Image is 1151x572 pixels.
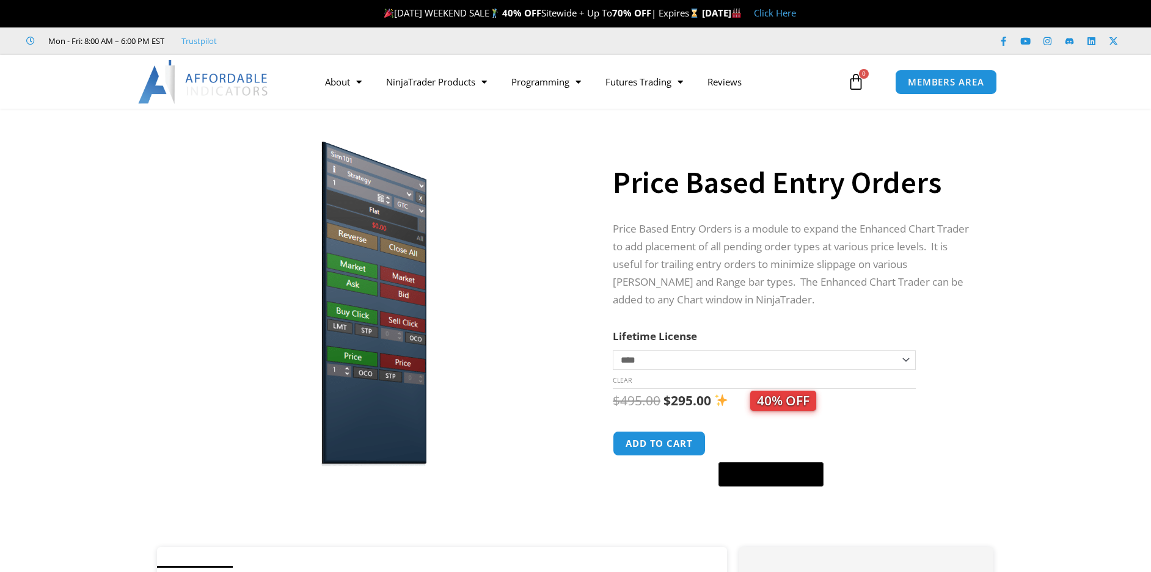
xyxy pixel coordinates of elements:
a: Futures Trading [593,68,695,96]
img: 🎉 [384,9,393,18]
a: Reviews [695,68,754,96]
h1: Price Based Entry Orders [613,161,970,204]
a: Trustpilot [181,34,217,48]
span: MEMBERS AREA [908,78,984,87]
a: Clear options [613,376,632,385]
a: MEMBERS AREA [895,70,997,95]
a: 0 [829,64,883,100]
bdi: 495.00 [613,392,660,409]
span: 40% OFF [750,391,816,411]
strong: 40% OFF [502,7,541,19]
button: Buy with GPay [718,462,824,487]
img: LogoAI | Affordable Indicators – NinjaTrader [138,60,269,104]
a: NinjaTrader Products [374,68,499,96]
img: 🏭 [732,9,741,18]
a: About [313,68,374,96]
img: Price based [175,130,568,468]
span: 0 [859,69,869,79]
button: Add to cart [613,431,706,456]
img: 🏌️‍♂️ [490,9,499,18]
span: $ [613,392,620,409]
label: Lifetime License [613,329,697,343]
a: Programming [499,68,593,96]
img: ⌛ [690,9,699,18]
strong: 70% OFF [612,7,651,19]
img: ✨ [715,394,728,407]
bdi: 295.00 [663,392,711,409]
iframe: Secure express checkout frame [716,429,826,458]
nav: Menu [313,68,844,96]
p: Price Based Entry Orders is a module to expand the Enhanced Chart Trader to add placement of all ... [613,220,970,309]
strong: [DATE] [702,7,742,19]
span: Mon - Fri: 8:00 AM – 6:00 PM EST [45,34,164,48]
a: Click Here [754,7,796,19]
span: [DATE] WEEKEND SALE Sitewide + Up To | Expires [381,7,702,19]
span: $ [663,392,671,409]
iframe: PayPal Message 1 [613,494,970,505]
